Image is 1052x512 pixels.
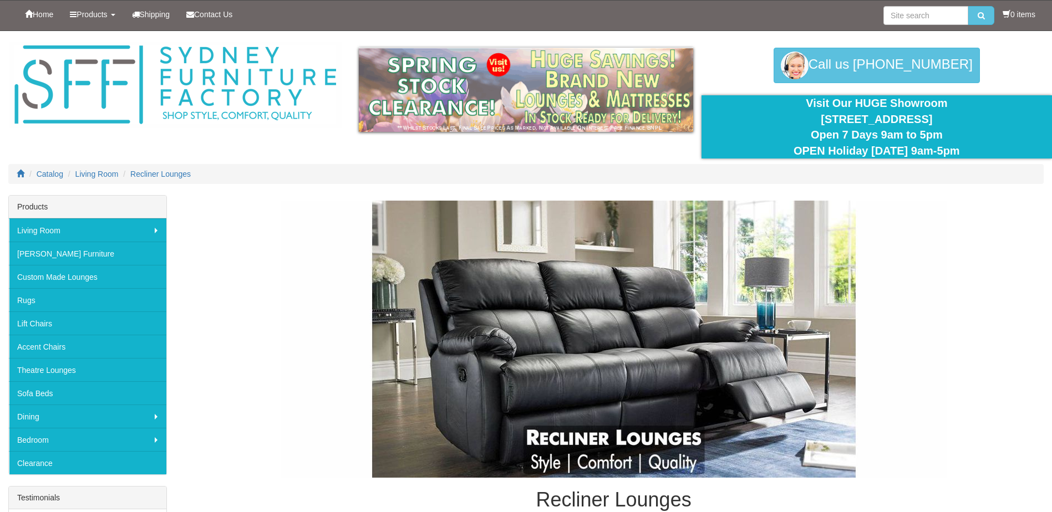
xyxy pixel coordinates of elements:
a: Home [17,1,62,28]
h1: Recliner Lounges [184,489,1044,511]
span: Products [77,10,107,19]
a: Living Room [75,170,119,178]
a: Bedroom [9,428,166,451]
a: Sofa Beds [9,381,166,405]
a: Contact Us [178,1,241,28]
span: Home [33,10,53,19]
a: Shipping [124,1,179,28]
a: Living Room [9,218,166,242]
li: 0 items [1003,9,1035,20]
div: Visit Our HUGE Showroom [STREET_ADDRESS] Open 7 Days 9am to 5pm OPEN Holiday [DATE] 9am-5pm [710,95,1044,158]
a: Theatre Lounges [9,358,166,381]
img: Recliner Lounges [281,201,947,478]
div: Products [9,196,166,218]
a: Dining [9,405,166,428]
a: Rugs [9,288,166,311]
span: Contact Us [194,10,232,19]
a: Clearance [9,451,166,474]
a: Accent Chairs [9,335,166,358]
div: Testimonials [9,487,166,509]
img: Sydney Furniture Factory [9,42,342,128]
a: Catalog [37,170,63,178]
a: [PERSON_NAME] Furniture [9,242,166,265]
a: Custom Made Lounges [9,265,166,288]
img: spring-sale.gif [359,48,693,132]
span: Shipping [140,10,170,19]
input: Site search [883,6,968,25]
a: Recliner Lounges [130,170,191,178]
a: Products [62,1,123,28]
a: Lift Chairs [9,311,166,335]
